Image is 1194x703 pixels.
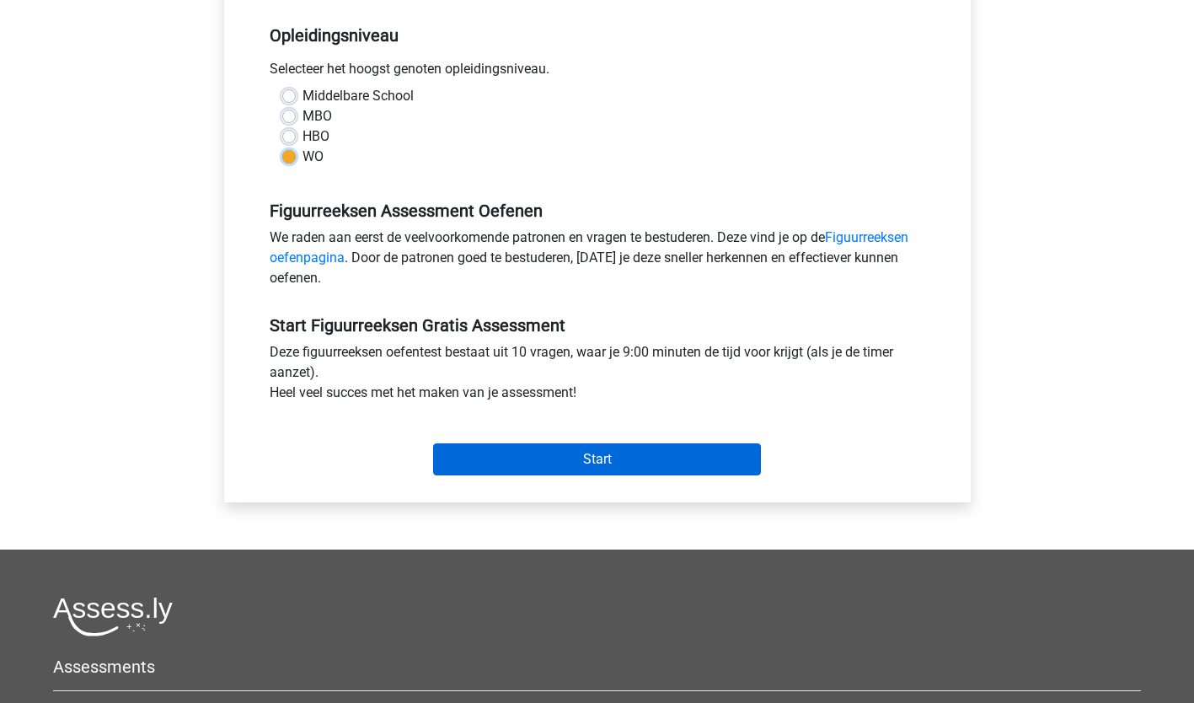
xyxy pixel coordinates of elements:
img: Assessly logo [53,597,173,636]
h5: Figuurreeksen Assessment Oefenen [270,201,925,221]
input: Start [433,443,761,475]
h5: Opleidingsniveau [270,19,925,52]
h5: Start Figuurreeksen Gratis Assessment [270,315,925,335]
label: WO [303,147,324,167]
div: Selecteer het hoogst genoten opleidingsniveau. [257,59,938,86]
label: MBO [303,106,332,126]
div: We raden aan eerst de veelvoorkomende patronen en vragen te bestuderen. Deze vind je op de . Door... [257,228,938,295]
label: HBO [303,126,329,147]
label: Middelbare School [303,86,414,106]
h5: Assessments [53,657,1141,677]
div: Deze figuurreeksen oefentest bestaat uit 10 vragen, waar je 9:00 minuten de tijd voor krijgt (als... [257,342,938,410]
